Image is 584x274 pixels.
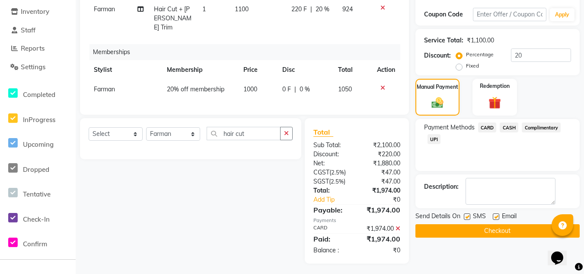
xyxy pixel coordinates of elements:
[550,8,574,21] button: Apply
[23,140,54,148] span: Upcoming
[21,26,35,34] span: Staff
[357,168,406,177] div: ₹47.00
[372,60,400,80] th: Action
[480,82,510,90] label: Redemption
[522,122,561,132] span: Complimentary
[313,177,329,185] span: SGST
[307,177,357,186] div: ( )
[277,60,333,80] th: Disc
[2,7,73,17] a: Inventory
[415,212,460,222] span: Send Details On
[294,85,296,94] span: |
[310,5,312,14] span: |
[338,85,352,93] span: 1050
[89,60,162,80] th: Stylist
[313,128,333,137] span: Total
[94,85,115,93] span: Farman
[357,141,406,150] div: ₹2,100.00
[428,96,447,110] img: _cash.svg
[415,224,580,238] button: Checkout
[307,246,357,255] div: Balance :
[2,44,73,54] a: Reports
[243,85,257,93] span: 1000
[207,127,281,140] input: Search
[466,51,494,58] label: Percentage
[342,5,353,13] span: 924
[307,150,357,159] div: Discount:
[466,62,479,70] label: Fixed
[307,224,357,233] div: CARD
[238,60,277,80] th: Price
[424,182,459,191] div: Description:
[167,85,224,93] span: 20% off membership
[307,195,365,204] a: Add Tip
[424,123,475,132] span: Payment Methods
[331,178,344,185] span: 2.5%
[23,165,49,174] span: Dropped
[424,51,451,60] div: Discount:
[23,240,47,248] span: Confirm
[502,212,517,222] span: Email
[424,36,463,45] div: Service Total:
[365,195,407,204] div: ₹0
[21,63,45,71] span: Settings
[357,150,406,159] div: ₹220.00
[89,44,407,60] div: Memberships
[307,168,357,177] div: ( )
[473,212,486,222] span: SMS
[307,186,357,195] div: Total:
[548,239,575,265] iframe: chat widget
[2,26,73,35] a: Staff
[357,234,406,244] div: ₹1,974.00
[300,85,310,94] span: 0 %
[313,168,329,176] span: CGST
[307,141,357,150] div: Sub Total:
[473,8,546,21] input: Enter Offer / Coupon Code
[162,60,238,80] th: Membership
[478,122,497,132] span: CARD
[357,224,406,233] div: ₹1,974.00
[282,85,291,94] span: 0 F
[500,122,518,132] span: CASH
[316,5,329,14] span: 20 %
[94,5,115,13] span: Farman
[21,7,49,16] span: Inventory
[331,169,344,176] span: 2.5%
[23,116,55,124] span: InProgress
[307,159,357,168] div: Net:
[307,234,357,244] div: Paid:
[333,60,372,80] th: Total
[357,177,406,186] div: ₹47.00
[2,62,73,72] a: Settings
[357,186,406,195] div: ₹1,974.00
[424,10,473,19] div: Coupon Code
[428,134,441,144] span: UPI
[23,190,51,198] span: Tentative
[467,36,494,45] div: ₹1,100.00
[202,5,206,13] span: 1
[417,83,458,91] label: Manual Payment
[357,159,406,168] div: ₹1,880.00
[235,5,249,13] span: 1100
[357,205,406,215] div: ₹1,974.00
[21,44,45,52] span: Reports
[154,5,191,31] span: Hair Cut + [PERSON_NAME] Trim
[23,90,55,99] span: Completed
[357,246,406,255] div: ₹0
[485,95,505,111] img: _gift.svg
[23,215,50,223] span: Check-In
[307,205,357,215] div: Payable:
[291,5,307,14] span: 220 F
[313,217,400,224] div: Payments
